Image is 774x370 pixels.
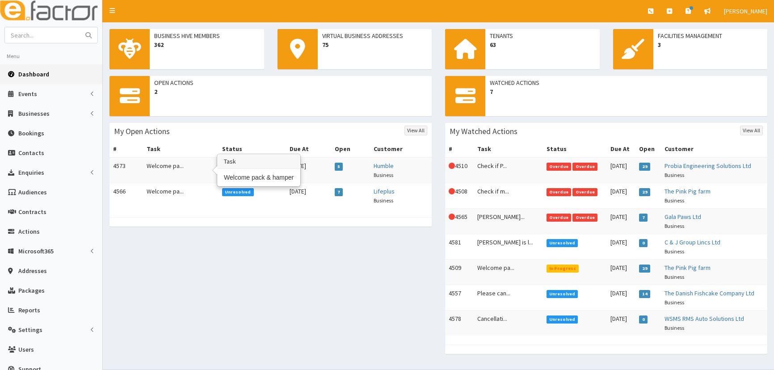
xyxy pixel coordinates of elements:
span: 0 [639,239,648,247]
td: Welcome pa... [143,157,219,183]
span: Actions [18,227,40,235]
span: Virtual Business Addresses [322,31,428,40]
td: Check if P... [474,157,543,183]
span: 75 [322,40,428,49]
td: 4510 [445,157,474,183]
span: 29 [639,188,650,196]
th: Customer [370,141,432,157]
i: This Action is overdue! [449,214,455,220]
small: Business [665,223,684,229]
span: 29 [639,265,650,273]
a: The Pink Pig farm [665,187,711,195]
th: Task [143,141,219,157]
span: Unresolved [547,239,578,247]
span: Addresses [18,267,47,275]
span: Settings [18,326,42,334]
td: Welcome pa... [143,183,219,209]
small: Business [374,172,393,178]
span: Business Hive Members [154,31,260,40]
span: 0 [639,315,648,324]
span: Overdue [572,163,597,171]
h3: Task [218,155,300,169]
td: Welcome pa... [474,260,543,285]
span: Unresolved [547,315,578,324]
td: [PERSON_NAME]... [474,209,543,234]
a: The Danish Fishcake Company Ltd [665,289,754,297]
small: Business [665,324,684,331]
a: WSMS RMS Auto Solutions Ltd [665,315,744,323]
span: Overdue [572,188,597,196]
a: The Pink Pig farm [665,264,711,272]
span: 7 [335,188,343,196]
th: # [445,141,474,157]
span: Unresolved [547,290,578,298]
span: Overdue [547,188,572,196]
span: 3 [658,40,763,49]
small: Business [665,299,684,306]
span: 14 [639,290,650,298]
span: In Progress [547,265,579,273]
div: Welcome pack & hamper [218,169,300,186]
th: Status [219,141,286,157]
span: 29 [639,163,650,171]
th: Due At [607,141,636,157]
td: 4557 [445,285,474,311]
td: 4509 [445,260,474,285]
td: 4581 [445,234,474,260]
h3: My Watched Actions [450,127,517,135]
small: Business [665,273,684,280]
a: Probia Engineering Solutions Ltd [665,162,751,170]
h3: My Open Actions [114,127,170,135]
span: Open Actions [154,78,427,87]
a: Gala Paws Ltd [665,213,701,221]
th: Status [543,141,607,157]
span: Microsoft365 [18,247,54,255]
th: Open [635,141,660,157]
small: Business [665,172,684,178]
td: [DATE] [286,157,331,183]
span: Businesses [18,109,50,118]
td: Please can... [474,285,543,311]
a: Lifeplus [374,187,395,195]
span: Overdue [547,163,572,171]
a: View All [404,126,427,135]
span: 7 [490,87,763,96]
td: [DATE] [607,311,636,336]
th: Task [474,141,543,157]
span: Bookings [18,129,44,137]
th: Due At [286,141,331,157]
span: Reports [18,306,40,314]
span: Watched Actions [490,78,763,87]
i: This Action is overdue! [449,163,455,169]
td: 4566 [109,183,143,209]
td: Check if m... [474,183,543,209]
span: Contacts [18,149,44,157]
th: Open [331,141,370,157]
span: Contracts [18,208,46,216]
td: [DATE] [607,157,636,183]
small: Business [374,197,393,204]
span: 5 [335,163,343,171]
td: [DATE] [607,209,636,234]
span: Overdue [547,214,572,222]
span: 2 [154,87,427,96]
span: 63 [490,40,595,49]
td: [DATE] [286,183,331,209]
span: Unresolved [222,188,254,196]
span: Tenants [490,31,595,40]
td: 4508 [445,183,474,209]
td: Cancellati... [474,311,543,336]
span: 7 [639,214,648,222]
th: Customer [661,141,767,157]
span: [PERSON_NAME] [724,7,767,15]
td: [DATE] [607,260,636,285]
td: [PERSON_NAME] is l... [474,234,543,260]
small: Business [665,197,684,204]
td: 4578 [445,311,474,336]
a: C & J Group Lincs Ltd [665,238,720,246]
a: Humble [374,162,394,170]
td: [DATE] [607,234,636,260]
th: # [109,141,143,157]
span: Dashboard [18,70,49,78]
span: Facilities Management [658,31,763,40]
